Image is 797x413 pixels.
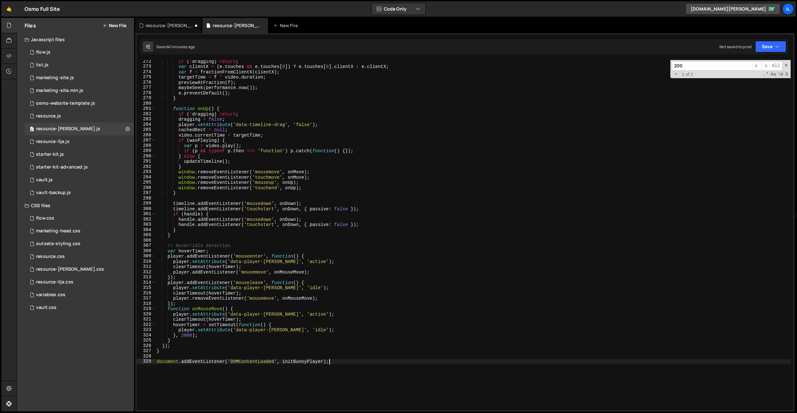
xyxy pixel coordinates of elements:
div: 292 [137,164,155,169]
div: resource-[PERSON_NAME].js [36,126,100,132]
div: 327 [137,348,155,354]
div: 297 [137,190,155,196]
span: ​ [761,61,770,71]
div: 328 [137,354,155,359]
div: 312 [137,269,155,275]
span: Toggle Replace mode [673,71,679,77]
span: 0 [30,127,34,132]
button: Save [755,41,786,52]
span: CaseSensitive Search [770,71,777,78]
div: 295 [137,180,155,185]
div: 10598/28787.js [25,84,134,97]
div: 10598/27705.js [25,110,134,123]
div: resource-ilja.css [36,279,73,285]
div: 10598/27496.css [25,289,134,301]
div: 10598/27699.css [25,250,134,263]
div: 293 [137,169,155,175]
div: resource.css [36,254,65,259]
div: 275 [137,74,155,80]
span: ​ [752,61,761,71]
span: Search In Selection [785,71,789,78]
div: vault.css [36,305,56,311]
div: 277 [137,85,155,90]
div: 10598/24130.js [25,174,134,186]
div: Javascript files [17,33,134,46]
div: 305 [137,232,155,238]
div: 300 [137,206,155,212]
div: 282 [137,111,155,117]
div: 290 [137,154,155,159]
div: Not saved to prod [719,44,751,49]
div: resource.js [36,113,61,119]
div: 314 [137,280,155,285]
div: Saved [156,44,195,49]
div: variables.css [36,292,65,298]
div: 303 [137,222,155,227]
div: resource-[PERSON_NAME].css [36,267,104,272]
span: Whole Word Search [777,71,784,78]
div: vault-backup.js [36,190,71,196]
div: 316 [137,290,155,296]
div: 322 [137,322,155,327]
div: 10598/29018.js [25,97,134,110]
div: 296 [137,185,155,191]
div: 299 [137,201,155,206]
div: 280 [137,101,155,106]
div: 329 [137,359,155,364]
div: 10598/27345.css [25,212,134,225]
div: 41 minutes ago [168,44,195,49]
div: 10598/27703.css [25,276,134,289]
div: 319 [137,306,155,312]
a: 🤙 [1,1,17,17]
div: marketing-site.js [36,75,74,81]
div: resource-[PERSON_NAME].js [212,22,260,29]
div: 304 [137,227,155,233]
button: Code Only [372,3,425,15]
div: 291 [137,159,155,164]
div: starter-kit.js [36,152,64,157]
div: 10598/44726.js [25,161,134,174]
div: 315 [137,285,155,290]
div: 309 [137,253,155,259]
div: 294 [137,175,155,180]
div: 284 [137,122,155,127]
div: 301 [137,211,155,217]
div: 10598/44660.js [25,148,134,161]
div: resource-[PERSON_NAME].css [145,22,193,29]
h2: Files [25,22,36,29]
div: 313 [137,274,155,280]
a: [DOMAIN_NAME][PERSON_NAME] [685,3,780,15]
div: resource-ilja.js [36,139,70,145]
div: 326 [137,343,155,349]
div: flow.js [36,49,50,55]
input: Search for [672,61,752,71]
div: 272 [137,59,155,64]
div: 10598/27499.css [25,237,134,250]
div: list.js [36,62,48,68]
div: 274 [137,69,155,75]
div: 285 [137,127,155,132]
div: New File [273,22,300,29]
div: 321 [137,317,155,322]
div: CSS files [17,199,134,212]
div: marketing-site.min.js [36,88,83,94]
div: 279 [137,95,155,101]
div: osmo-website-template.js [36,101,95,106]
div: 10598/27344.js [25,46,134,59]
div: 320 [137,312,155,317]
div: 317 [137,296,155,301]
div: 10598/25099.css [25,301,134,314]
div: 310 [137,259,155,264]
div: 318 [137,301,155,306]
div: 10598/26158.js [25,59,134,71]
div: 10598/27700.js [25,135,134,148]
div: vault.js [36,177,53,183]
div: 324 [137,333,155,338]
div: 281 [137,106,155,111]
div: 289 [137,148,155,154]
div: 10598/25101.js [25,186,134,199]
div: 323 [137,327,155,333]
div: 286 [137,132,155,138]
a: Il [782,3,794,15]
